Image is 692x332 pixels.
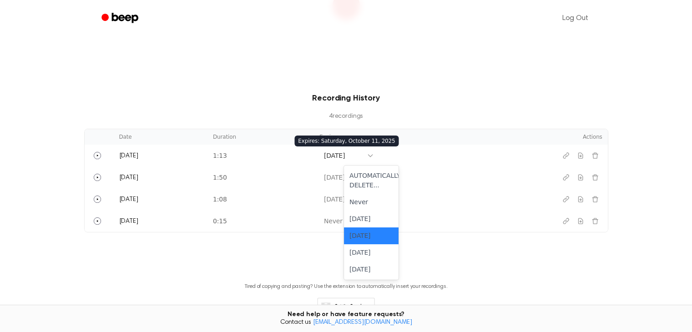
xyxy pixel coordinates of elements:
[344,244,399,261] div: [DATE]
[90,148,105,163] button: Play
[207,145,314,166] td: 1:13
[344,227,399,244] div: [DATE]
[114,129,207,145] th: Date
[119,196,138,203] span: [DATE]
[5,319,687,327] span: Contact us
[99,112,594,121] p: 4 recording s
[559,148,573,163] button: Copy link
[344,261,399,278] div: [DATE]
[344,194,399,211] div: Never
[559,214,573,228] button: Copy link
[119,218,138,225] span: [DATE]
[588,214,602,228] button: Delete recording
[207,210,314,232] td: 0:15
[99,92,594,105] h3: Recording History
[573,170,588,185] button: Download recording
[207,188,314,210] td: 1:08
[344,211,399,227] div: [DATE]
[559,192,573,206] button: Copy link
[313,319,412,326] a: [EMAIL_ADDRESS][DOMAIN_NAME]
[324,195,362,204] div: [DATE]
[324,151,362,161] div: [DATE]
[588,192,602,206] button: Delete recording
[207,166,314,188] td: 1:50
[553,7,597,29] a: Log Out
[559,170,573,185] button: Copy link
[90,170,105,185] button: Play
[573,192,588,206] button: Download recording
[95,10,146,27] a: Beep
[573,214,588,228] button: Download recording
[245,283,448,290] p: Tired of copying and pasting? Use the extension to automatically insert your recordings.
[90,192,105,206] button: Play
[588,148,602,163] button: Delete recording
[588,170,602,185] button: Delete recording
[324,216,367,226] div: Never Expires
[314,129,535,145] th: Expires
[119,153,138,159] span: [DATE]
[535,129,608,145] th: Actions
[207,129,314,145] th: Duration
[344,167,399,194] div: AUTOMATICALLY DELETE...
[324,173,362,182] div: [DATE]
[119,175,138,181] span: [DATE]
[573,148,588,163] button: Download recording
[90,214,105,228] button: Play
